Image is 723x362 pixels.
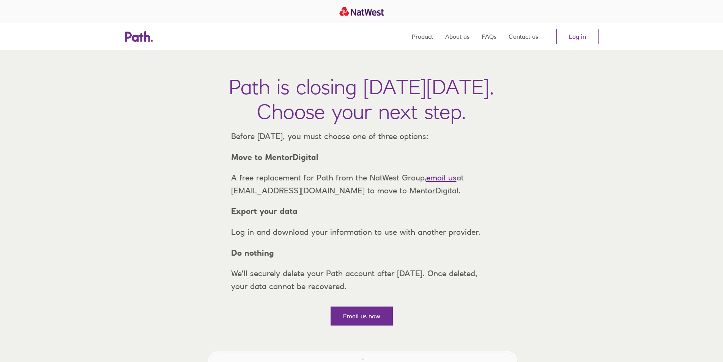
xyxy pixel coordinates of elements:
[331,307,393,326] a: Email us now
[231,152,318,162] strong: Move to MentorDigital
[225,130,498,143] p: Before [DATE], you must choose one of three options:
[482,23,496,50] a: FAQs
[509,23,538,50] a: Contact us
[225,171,498,197] p: A free replacement for Path from the NatWest Group, at [EMAIL_ADDRESS][DOMAIN_NAME] to move to Me...
[426,173,457,182] a: email us
[412,23,433,50] a: Product
[556,29,599,44] a: Log in
[231,206,298,216] strong: Export your data
[225,226,498,239] p: Log in and download your information to use with another provider.
[445,23,469,50] a: About us
[225,267,498,292] p: We’ll securely delete your Path account after [DATE]. Once deleted, your data cannot be recovered.
[229,74,494,124] h1: Path is closing [DATE][DATE]. Choose your next step.
[231,248,274,258] strong: Do nothing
